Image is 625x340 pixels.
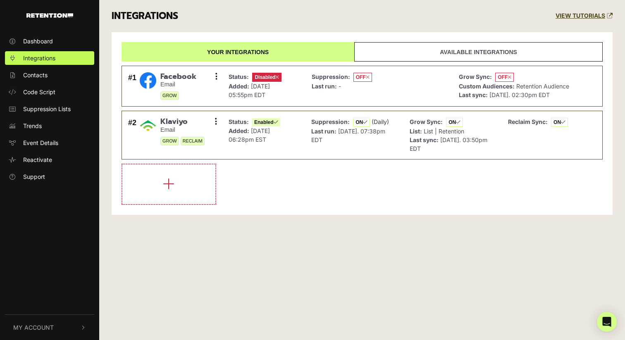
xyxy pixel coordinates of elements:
[446,118,463,127] span: ON
[140,72,156,89] img: Facebook
[311,118,350,125] strong: Suppression:
[229,73,249,80] strong: Status:
[339,83,341,90] span: -
[5,34,94,48] a: Dashboard
[5,153,94,166] a: Reactivate
[23,138,58,147] span: Event Details
[229,127,249,134] strong: Added:
[160,137,179,145] span: GROW
[5,170,94,183] a: Support
[229,83,270,98] span: [DATE] 05:55pm EDT
[229,83,249,90] strong: Added:
[424,128,464,135] span: List | Retention
[160,72,196,81] span: Facebook
[353,73,372,82] span: OFF
[160,81,196,88] small: Email
[23,71,48,79] span: Contacts
[229,118,249,125] strong: Status:
[252,73,281,82] span: Disabled
[312,83,337,90] strong: Last run:
[5,68,94,82] a: Contacts
[13,323,54,332] span: My Account
[23,121,42,130] span: Trends
[5,85,94,99] a: Code Script
[489,91,550,98] span: [DATE]. 02:30pm EDT
[551,118,568,127] span: ON
[23,54,55,62] span: Integrations
[459,91,488,98] strong: Last sync:
[354,42,603,62] a: Available integrations
[160,126,205,133] small: Email
[410,118,443,125] strong: Grow Sync:
[160,91,179,100] span: GROW
[410,128,422,135] strong: List:
[353,118,370,127] span: ON
[5,51,94,65] a: Integrations
[5,136,94,150] a: Event Details
[495,73,514,82] span: OFF
[597,312,617,332] div: Open Intercom Messenger
[311,128,336,135] strong: Last run:
[23,155,52,164] span: Reactivate
[160,117,205,126] span: Klaviyo
[112,10,178,22] h3: INTEGRATIONS
[516,83,569,90] span: Retention Audience
[410,136,487,152] span: [DATE]. 03:50pm EDT
[128,117,136,153] div: #2
[459,73,492,80] strong: Grow Sync:
[23,88,55,96] span: Code Script
[312,73,350,80] strong: Suppression:
[122,42,354,62] a: Your integrations
[23,172,45,181] span: Support
[5,119,94,133] a: Trends
[372,118,389,125] span: (Daily)
[23,37,53,45] span: Dashboard
[459,83,515,90] strong: Custom Audiences:
[311,128,385,143] span: [DATE]. 07:38pm EDT
[556,12,613,19] a: VIEW TUTORIALS
[128,72,136,100] div: #1
[5,315,94,340] button: My Account
[181,137,205,145] span: RECLAIM
[508,118,548,125] strong: Reclaim Sync:
[26,13,73,18] img: Retention.com
[5,102,94,116] a: Suppression Lists
[410,136,439,143] strong: Last sync:
[23,105,71,113] span: Suppression Lists
[252,118,280,126] span: Enabled
[140,117,156,134] img: Klaviyo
